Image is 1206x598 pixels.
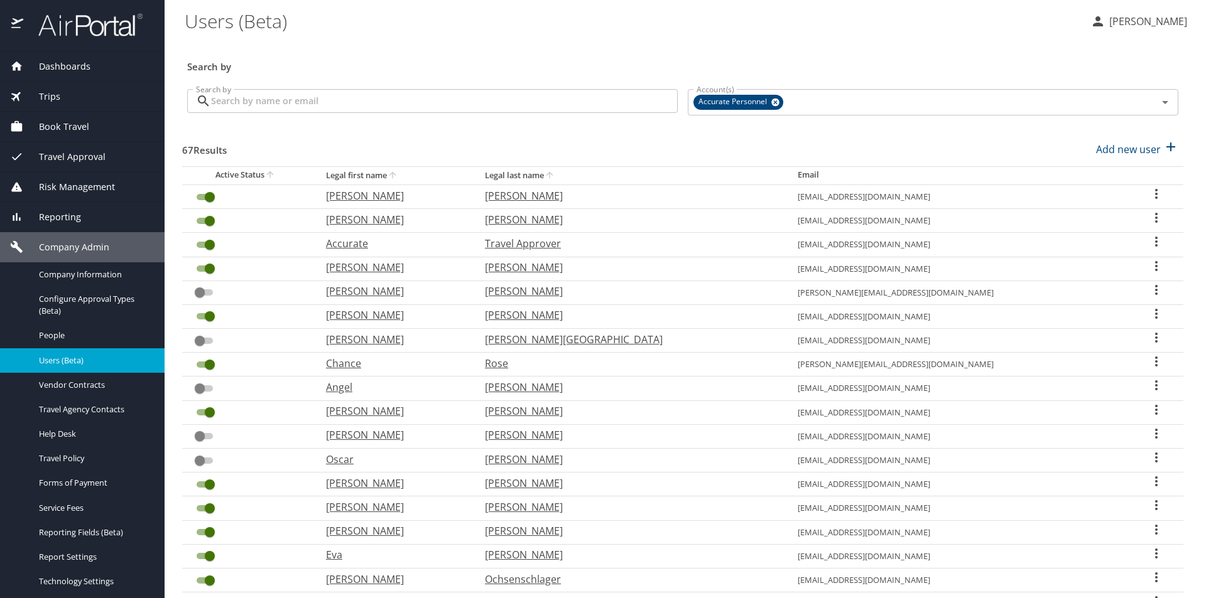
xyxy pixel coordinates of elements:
p: [PERSON_NAME] [326,499,460,515]
th: Email [788,166,1129,184]
td: [EMAIL_ADDRESS][DOMAIN_NAME] [788,376,1129,400]
span: Trips [23,90,60,104]
h1: Users (Beta) [185,1,1080,40]
p: [PERSON_NAME][GEOGRAPHIC_DATA] [485,332,773,347]
p: [PERSON_NAME] [485,547,773,562]
span: Dashboards [23,60,90,73]
span: Technology Settings [39,575,149,587]
p: Angel [326,380,460,395]
p: [PERSON_NAME] [326,476,460,491]
h3: Search by [187,52,1178,74]
td: [EMAIL_ADDRESS][DOMAIN_NAME] [788,544,1129,568]
span: Reporting [23,210,81,224]
span: Vendor Contracts [39,379,149,391]
span: Users (Beta) [39,355,149,366]
p: [PERSON_NAME] [485,380,773,395]
p: [PERSON_NAME] [326,284,460,299]
img: icon-airportal.png [11,13,24,37]
span: Travel Agency Contacts [39,403,149,415]
p: [PERSON_NAME] [485,260,773,275]
td: [EMAIL_ADDRESS][DOMAIN_NAME] [788,209,1129,233]
p: [PERSON_NAME] [326,403,460,419]
span: Reporting Fields (Beta) [39,526,149,538]
p: [PERSON_NAME] [326,332,460,347]
p: Oscar [326,452,460,467]
span: Risk Management [23,180,115,194]
span: Travel Policy [39,452,149,464]
span: Forms of Payment [39,477,149,489]
p: [PERSON_NAME] [485,307,773,323]
span: Book Travel [23,120,89,134]
p: [PERSON_NAME] [326,572,460,587]
p: [PERSON_NAME] [326,260,460,275]
button: sort [387,170,399,182]
p: [PERSON_NAME] [485,427,773,442]
td: [EMAIL_ADDRESS][DOMAIN_NAME] [788,257,1129,280]
p: [PERSON_NAME] [485,499,773,515]
p: [PERSON_NAME] [326,427,460,442]
p: Travel Approver [485,236,773,251]
p: Add new user [1096,142,1161,157]
p: [PERSON_NAME] [485,523,773,538]
td: [EMAIL_ADDRESS][DOMAIN_NAME] [788,520,1129,544]
span: Company Admin [23,240,109,254]
td: [EMAIL_ADDRESS][DOMAIN_NAME] [788,568,1129,592]
img: airportal-logo.png [24,13,143,37]
p: Accurate [326,236,460,251]
p: [PERSON_NAME] [1105,14,1187,29]
button: [PERSON_NAME] [1085,10,1192,33]
input: Search by name or email [211,89,678,113]
span: Help Desk [39,428,149,440]
p: Ochsenschlager [485,572,773,587]
p: [PERSON_NAME] [326,307,460,323]
span: Accurate Personnel [693,95,774,109]
td: [EMAIL_ADDRESS][DOMAIN_NAME] [788,496,1129,520]
td: [EMAIL_ADDRESS][DOMAIN_NAME] [788,184,1129,208]
div: Accurate Personnel [693,95,783,110]
p: [PERSON_NAME] [485,284,773,299]
p: [PERSON_NAME] [485,476,773,491]
th: Legal last name [475,166,788,184]
p: Chance [326,356,460,371]
p: [PERSON_NAME] [485,403,773,419]
td: [EMAIL_ADDRESS][DOMAIN_NAME] [788,473,1129,496]
p: [PERSON_NAME] [485,212,773,227]
td: [EMAIL_ADDRESS][DOMAIN_NAME] [788,233,1129,257]
button: sort [264,169,277,181]
p: [PERSON_NAME] [326,523,460,538]
p: [PERSON_NAME] [485,188,773,203]
th: Active Status [182,166,316,184]
h3: 67 Results [182,136,227,158]
span: Service Fees [39,502,149,514]
p: [PERSON_NAME] [485,452,773,467]
td: [EMAIL_ADDRESS][DOMAIN_NAME] [788,304,1129,328]
span: Configure Approval Types (Beta) [39,293,149,317]
td: [EMAIL_ADDRESS][DOMAIN_NAME] [788,400,1129,424]
th: Legal first name [316,166,475,184]
td: [EMAIL_ADDRESS][DOMAIN_NAME] [788,424,1129,448]
td: [PERSON_NAME][EMAIL_ADDRESS][DOMAIN_NAME] [788,353,1129,376]
button: Add new user [1091,136,1183,163]
span: Company Information [39,269,149,280]
span: Report Settings [39,551,149,563]
td: [PERSON_NAME][EMAIL_ADDRESS][DOMAIN_NAME] [788,280,1129,304]
button: Open [1156,93,1174,111]
td: [EMAIL_ADDRESS][DOMAIN_NAME] [788,449,1129,473]
span: People [39,329,149,341]
p: Eva [326,547,460,562]
p: [PERSON_NAME] [326,212,460,227]
p: Rose [485,356,773,371]
p: [PERSON_NAME] [326,188,460,203]
span: Travel Approval [23,150,106,164]
button: sort [544,170,557,182]
td: [EMAIL_ADDRESS][DOMAIN_NAME] [788,329,1129,353]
